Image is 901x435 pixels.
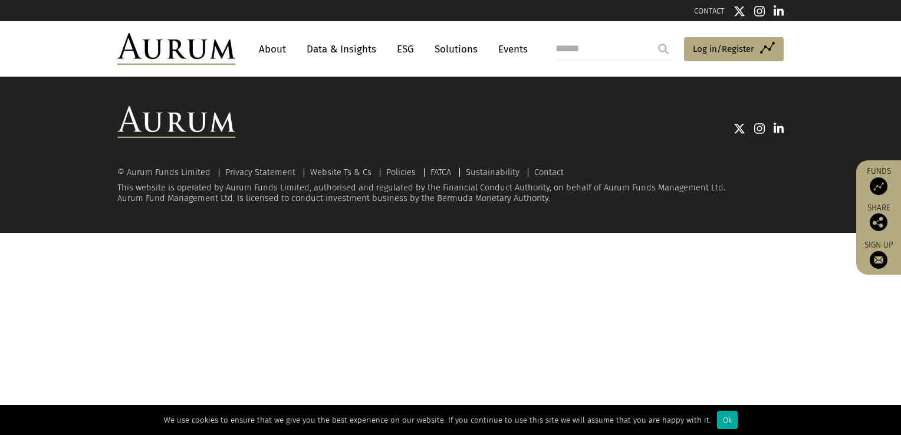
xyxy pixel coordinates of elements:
input: Submit [652,37,675,61]
div: This website is operated by Aurum Funds Limited, authorised and regulated by the Financial Conduc... [117,167,784,203]
div: © Aurum Funds Limited [117,168,216,177]
a: Policies [386,167,416,177]
img: Aurum Logo [117,106,235,138]
a: ESG [391,38,420,60]
img: Twitter icon [734,123,745,134]
a: Log in/Register [684,37,784,62]
a: Contact [534,167,564,177]
a: Events [492,38,528,60]
a: Funds [862,166,895,195]
img: Aurum [117,33,235,65]
a: Solutions [429,38,484,60]
img: Instagram icon [754,5,765,17]
img: Share this post [870,213,887,231]
a: FATCA [430,167,451,177]
a: Sustainability [466,167,519,177]
a: Data & Insights [301,38,382,60]
img: Instagram icon [754,123,765,134]
img: Linkedin icon [774,5,784,17]
a: About [253,38,292,60]
div: Share [862,204,895,231]
img: Access Funds [870,177,887,195]
a: CONTACT [694,6,725,15]
a: Website Ts & Cs [310,167,371,177]
img: Linkedin icon [774,123,784,134]
span: Log in/Register [693,42,754,56]
img: Twitter icon [734,5,745,17]
a: Privacy Statement [225,167,295,177]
